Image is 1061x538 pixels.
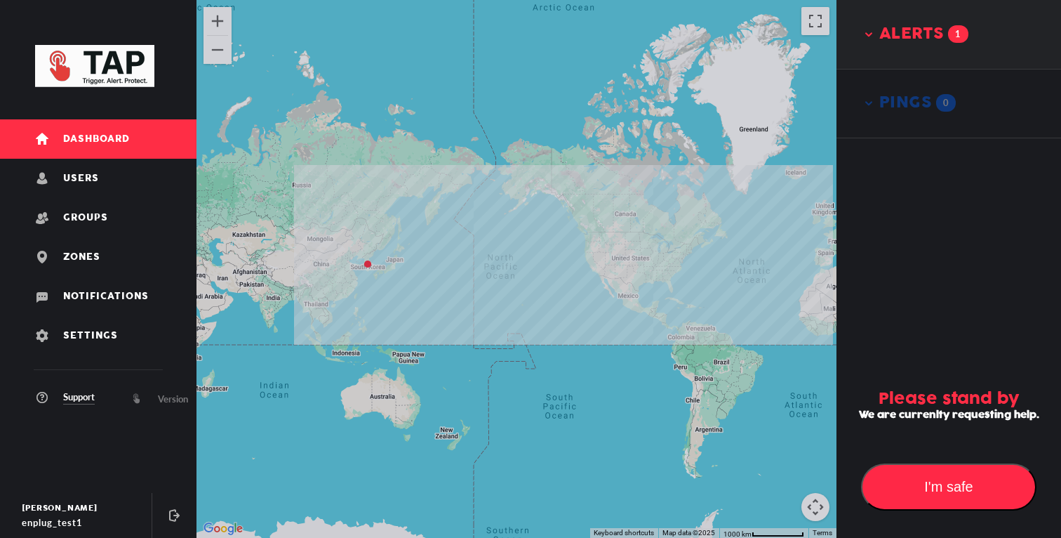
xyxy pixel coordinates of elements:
span: 1 [948,25,968,42]
h5: We are currenlty requesting help. [843,409,1054,421]
button: Zoom out [203,36,232,64]
a: Open this area in Google Maps (opens a new window) [200,520,246,538]
button: Zoom in [203,7,232,35]
span: Notifications [63,291,149,302]
a: Support [35,391,95,405]
button: Map camera controls [801,493,829,521]
span: Settings [63,331,118,341]
span: alerts [879,25,943,44]
img: Google [200,520,246,538]
span: Map data ©2025 [662,529,715,537]
button: Keyboard shortcuts [594,528,654,538]
span: Dashboard [63,134,130,145]
div: enplug_test1 [22,516,138,530]
div: [PERSON_NAME] [22,501,138,516]
button: I'm safe [861,464,1036,511]
a: Terms (opens in new tab) [813,529,832,537]
h3: Please stand by [843,390,1054,409]
span: Support [63,390,95,405]
span: Zones [63,252,100,263]
span: Groups [63,213,108,223]
button: Map Scale: 1000 km per 71 pixels [719,528,808,538]
span: Version [158,392,188,406]
span: 1000 km [723,530,752,538]
span: Users [63,173,99,184]
button: Toggle fullscreen view [801,7,829,35]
